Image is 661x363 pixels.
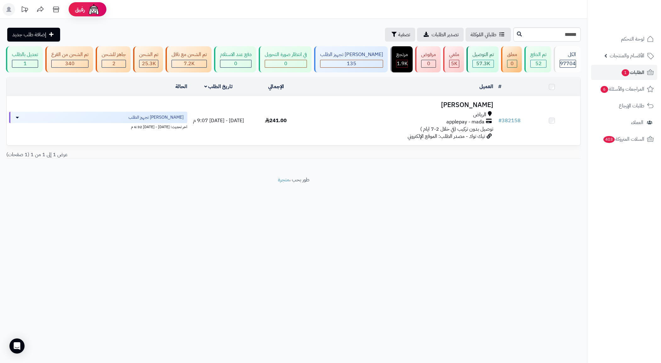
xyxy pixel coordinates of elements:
span: 7.2K [184,60,195,67]
div: 0 [220,60,251,67]
div: ملغي [449,51,459,58]
span: العملاء [631,118,643,127]
div: 135 [320,60,383,67]
img: ai-face.png [88,3,100,16]
a: تحديثات المنصة [17,3,32,17]
span: 1 [24,60,27,67]
span: الرياض [473,111,486,118]
div: 1 [12,60,38,67]
div: جاهز للشحن [102,51,126,58]
a: مرتجع 1.9K [389,46,414,72]
span: 25.3K [142,60,156,67]
div: تم الدفع [530,51,546,58]
span: إضافة طلب جديد [12,31,46,38]
a: متجرة [278,176,289,184]
a: ملغي 5K [442,46,465,72]
div: 7222 [172,60,206,67]
span: 57.3K [476,60,490,67]
a: الحالة [175,83,187,90]
a: معلق 0 [500,46,523,72]
a: جاهز للشحن 2 [94,46,132,72]
div: 0 [421,60,436,67]
div: معلق [507,51,517,58]
span: توصيل بدون تركيب (في خلال 2-7 ايام ) [420,125,493,133]
a: العملاء [591,115,657,130]
a: في انتظار صورة التحويل 0 [257,46,313,72]
a: مرفوض 0 [414,46,442,72]
button: تصفية [385,28,415,42]
span: 135 [347,60,356,67]
span: 403 [603,136,615,143]
div: عرض 1 إلى 1 من 1 (1 صفحات) [2,151,294,158]
span: السلات المتروكة [603,135,644,144]
a: الإجمالي [268,83,284,90]
a: تصدير الطلبات [417,28,464,42]
span: 0 [511,60,514,67]
span: الأقسام والمنتجات [610,51,644,60]
span: [PERSON_NAME] تجهيز الطلب [128,114,184,121]
div: 25321 [139,60,158,67]
span: 1 [621,69,630,76]
div: دفع عند الاستلام [220,51,251,58]
span: 340 [65,60,75,67]
span: تصدير الطلبات [432,31,459,38]
a: لوحة التحكم [591,31,657,47]
span: [DATE] - [DATE] 9:07 م [193,117,244,124]
h3: [PERSON_NAME] [307,101,493,109]
div: مرفوض [421,51,436,58]
span: 0 [427,60,430,67]
div: 52 [531,60,546,67]
span: 1.9K [397,60,408,67]
div: تم التوصيل [472,51,494,58]
span: applepay - mada [446,118,484,126]
a: إضافة طلب جديد [7,28,60,42]
div: 0 [265,60,307,67]
span: لوحة التحكم [621,35,644,43]
span: طلبات الإرجاع [619,101,644,110]
div: [PERSON_NAME] تجهيز الطلب [320,51,383,58]
div: مرتجع [396,51,408,58]
a: تم الشحن مع ناقل 7.2K [164,46,213,72]
a: الطلبات1 [591,65,657,80]
a: [PERSON_NAME] تجهيز الطلب 135 [313,46,389,72]
div: الكل [560,51,576,58]
span: 6 [600,86,608,93]
div: 5016 [449,60,459,67]
div: تم الشحن [139,51,158,58]
img: logo-2.png [618,11,655,24]
span: 0 [234,60,237,67]
span: 97704 [560,60,576,67]
span: 5K [451,60,457,67]
a: #382158 [498,117,521,124]
div: Open Intercom Messenger [9,338,25,354]
a: دفع عند الاستلام 0 [213,46,257,72]
div: 0 [507,60,517,67]
div: تم الشحن من الفرع [51,51,88,58]
span: تيك توك - مصدر الطلب: الموقع الإلكتروني [408,133,485,140]
span: رفيق [75,6,85,13]
span: طلباتي المُوكلة [471,31,496,38]
a: طلبات الإرجاع [591,98,657,113]
a: # [498,83,501,90]
span: 2 [112,60,116,67]
a: السلات المتروكة403 [591,132,657,147]
a: الكل97704 [552,46,582,72]
span: المراجعات والأسئلة [600,85,644,94]
span: الطلبات [621,68,644,77]
div: 2 [102,60,126,67]
a: تاريخ الطلب [204,83,233,90]
a: تم الشحن من الفرع 340 [44,46,94,72]
span: 241.00 [265,117,287,124]
div: 340 [52,60,88,67]
div: تم الشحن مع ناقل [172,51,207,58]
a: تم الدفع 52 [523,46,552,72]
div: في انتظار صورة التحويل [265,51,307,58]
a: تعديل بالطلب 1 [5,46,44,72]
a: تم الشحن 25.3K [132,46,164,72]
div: تعديل بالطلب [12,51,38,58]
span: # [498,117,502,124]
a: طلباتي المُوكلة [466,28,511,42]
a: تم التوصيل 57.3K [465,46,500,72]
a: المراجعات والأسئلة6 [591,82,657,97]
a: العميل [479,83,493,90]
